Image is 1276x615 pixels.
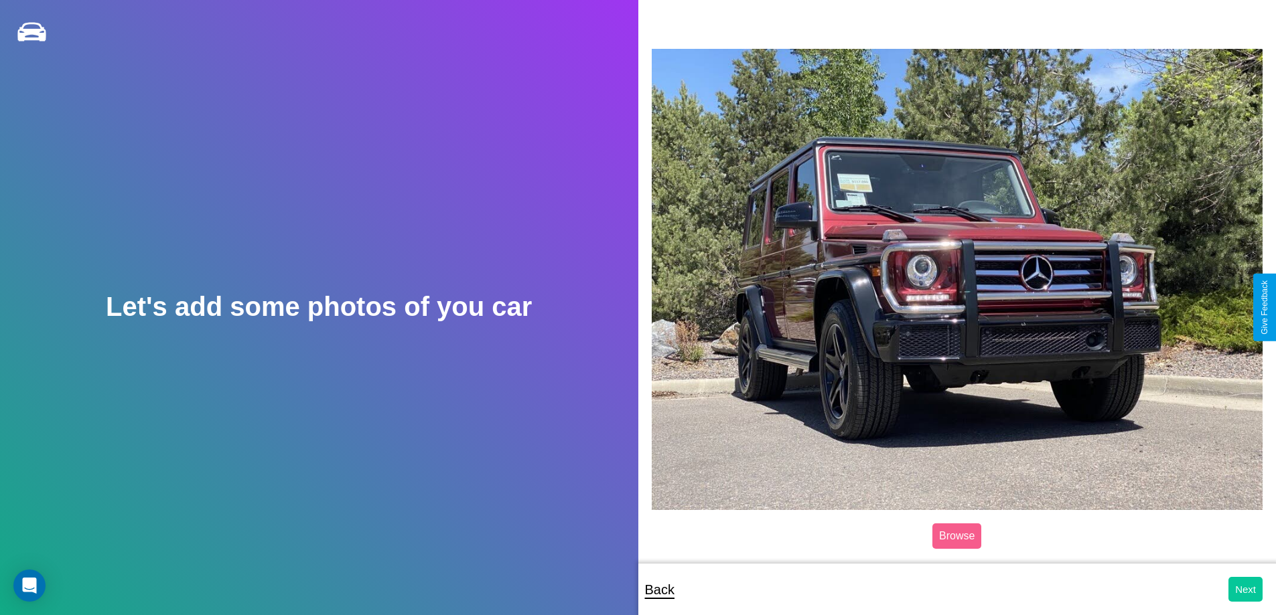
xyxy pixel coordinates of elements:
[1260,280,1269,335] div: Give Feedback
[106,292,532,322] h2: Let's add some photos of you car
[652,49,1263,509] img: posted
[932,523,981,549] label: Browse
[13,569,46,602] div: Open Intercom Messenger
[1228,577,1263,602] button: Next
[645,578,675,602] p: Back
